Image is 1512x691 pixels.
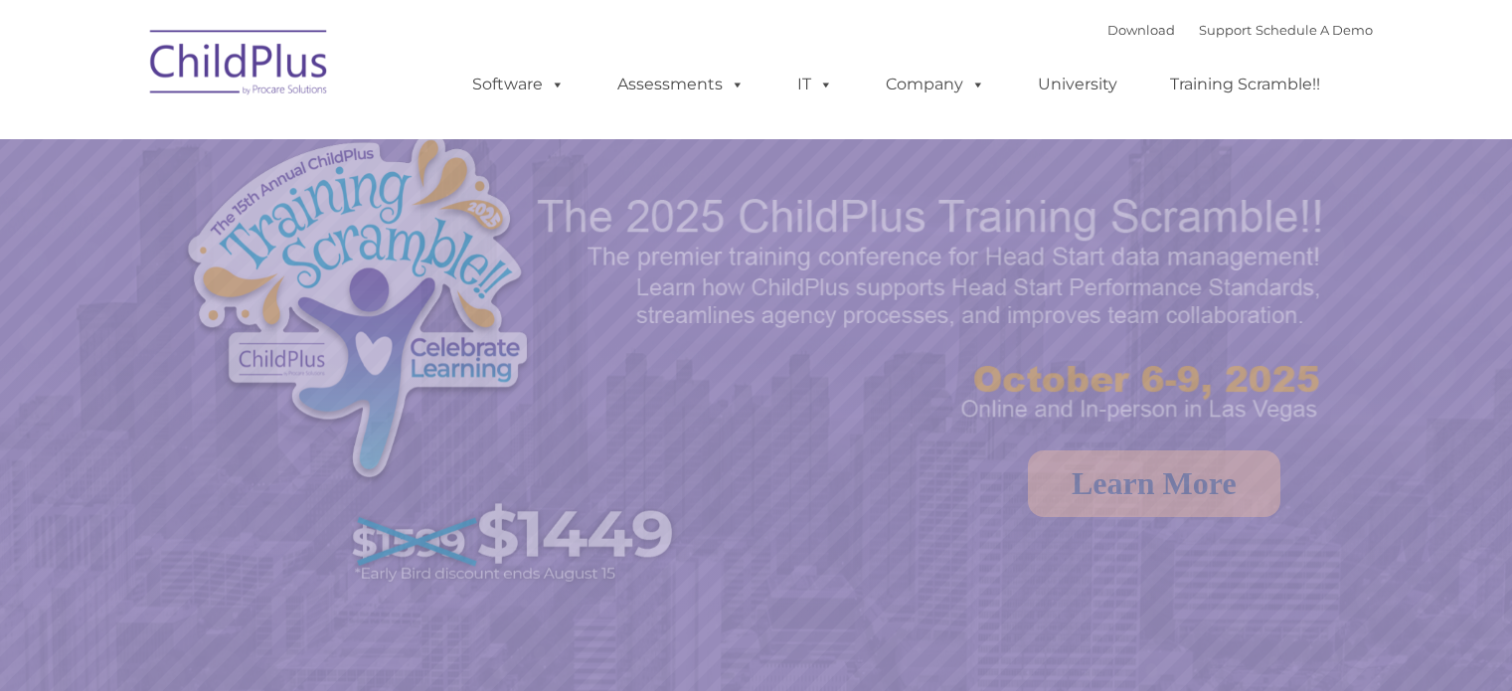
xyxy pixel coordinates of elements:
[1107,22,1373,38] font: |
[597,65,764,104] a: Assessments
[1199,22,1252,38] a: Support
[1256,22,1373,38] a: Schedule A Demo
[140,16,339,115] img: ChildPlus by Procare Solutions
[452,65,585,104] a: Software
[1150,65,1340,104] a: Training Scramble!!
[777,65,853,104] a: IT
[866,65,1005,104] a: Company
[1018,65,1137,104] a: University
[1107,22,1175,38] a: Download
[1028,450,1280,517] a: Learn More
